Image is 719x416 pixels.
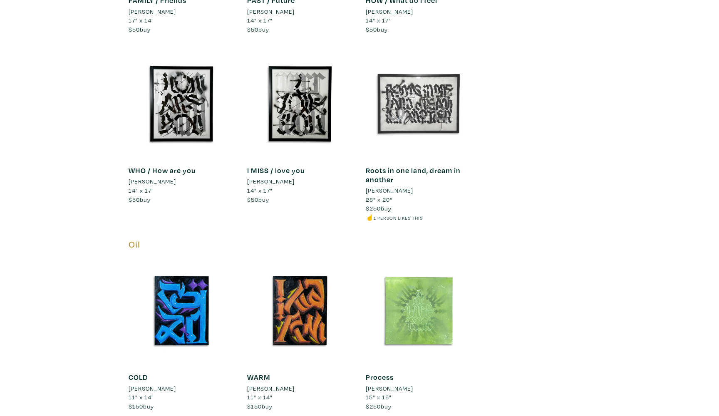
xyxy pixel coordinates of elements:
span: 14" x 17" [129,186,154,194]
span: buy [129,25,151,33]
span: $50 [247,196,258,203]
li: [PERSON_NAME] [247,177,295,186]
small: 1 person likes this [374,215,423,221]
span: 14" x 17" [247,16,273,24]
a: COLD [129,372,148,382]
li: ☝️ [366,213,472,222]
span: 28" x 20" [366,196,392,203]
span: $250 [366,204,381,212]
a: [PERSON_NAME] [247,177,353,186]
span: $150 [129,402,143,410]
li: [PERSON_NAME] [366,186,413,195]
a: [PERSON_NAME] [129,7,235,16]
li: [PERSON_NAME] [129,384,176,393]
h5: Oil [129,239,472,250]
span: buy [129,196,151,203]
span: 17" x 14" [129,16,154,24]
span: buy [366,25,388,33]
li: [PERSON_NAME] [247,384,295,393]
span: $50 [247,25,258,33]
a: WARM [247,372,270,382]
a: I MISS / love you [247,166,305,175]
span: $50 [129,25,140,33]
li: [PERSON_NAME] [129,7,176,16]
a: [PERSON_NAME] [129,177,235,186]
a: Process [366,372,394,382]
span: $50 [129,196,140,203]
span: 15" x 15" [366,393,392,401]
span: buy [366,204,392,212]
a: [PERSON_NAME] [366,384,472,393]
span: 11" x 14" [129,393,154,401]
li: [PERSON_NAME] [129,177,176,186]
span: 14" x 17" [247,186,273,194]
li: [PERSON_NAME] [366,7,413,16]
span: 11" x 14" [247,393,273,401]
span: buy [247,25,269,33]
a: Roots in one land, dream in another [366,166,461,184]
li: [PERSON_NAME] [247,7,295,16]
span: buy [366,402,392,410]
span: buy [247,402,273,410]
span: $250 [366,402,381,410]
a: [PERSON_NAME] [366,186,472,195]
a: WHO / How are you [129,166,196,175]
span: $150 [247,402,262,410]
li: [PERSON_NAME] [366,384,413,393]
a: [PERSON_NAME] [247,7,353,16]
span: 14" x 17" [366,16,391,24]
span: buy [129,402,154,410]
a: [PERSON_NAME] [247,384,353,393]
a: [PERSON_NAME] [129,384,235,393]
span: buy [247,196,269,203]
a: [PERSON_NAME] [366,7,472,16]
span: $50 [366,25,377,33]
